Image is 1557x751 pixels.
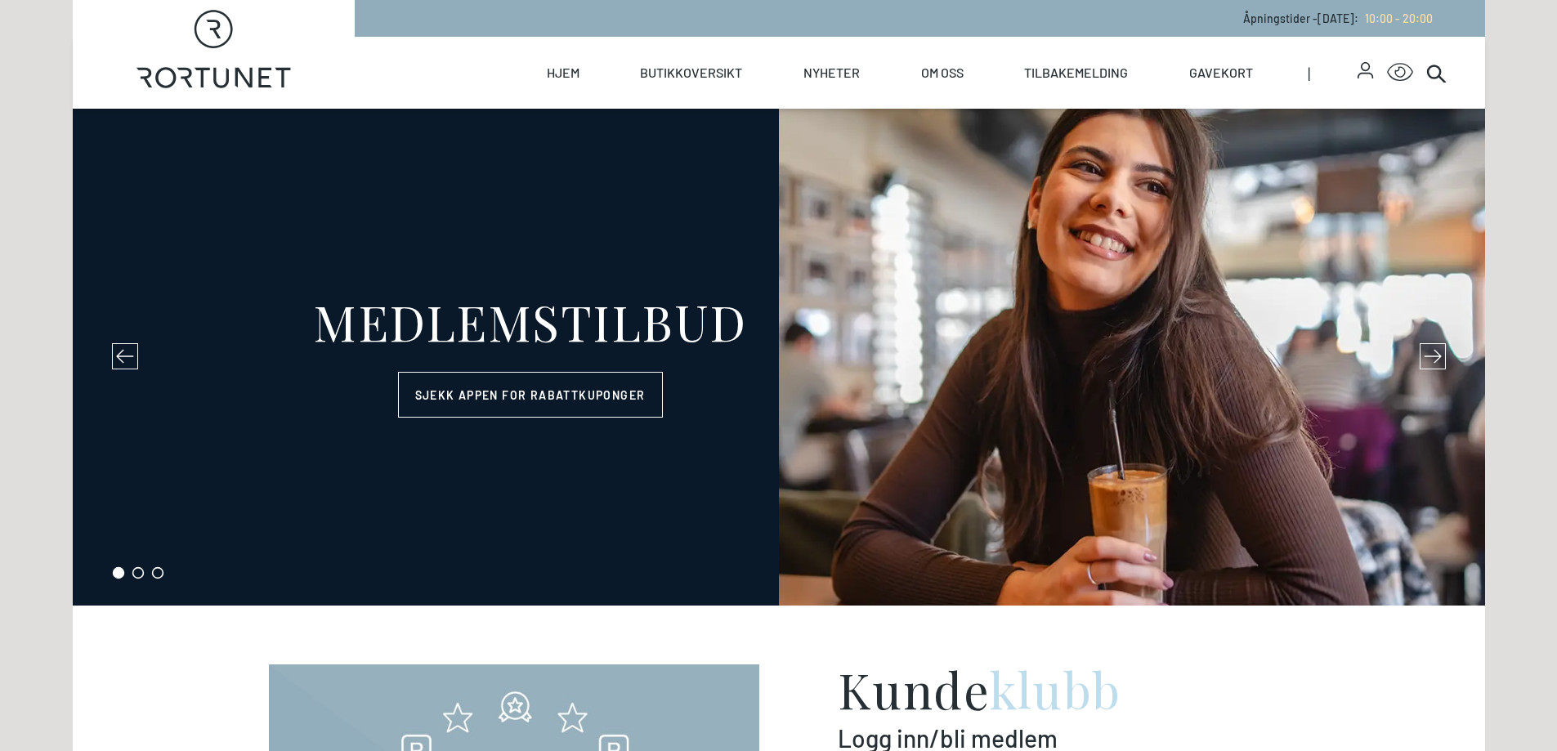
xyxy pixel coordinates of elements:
span: | [1308,37,1358,109]
button: Open Accessibility Menu [1387,60,1413,86]
div: MEDLEMSTILBUD [313,297,747,346]
a: Nyheter [803,37,860,109]
a: Hjem [547,37,579,109]
a: Butikkoversikt [640,37,742,109]
a: Gavekort [1189,37,1253,109]
a: Tilbakemelding [1024,37,1128,109]
span: 10:00 - 20:00 [1365,11,1433,25]
p: Åpningstider - [DATE] : [1243,10,1433,27]
a: 10:00 - 20:00 [1358,11,1433,25]
a: Om oss [921,37,964,109]
h2: Kunde [838,664,1289,713]
a: Sjekk appen for rabattkuponger [398,372,663,418]
section: carousel-slider [73,109,1485,606]
div: slide 1 of 3 [73,109,1485,606]
span: klubb [990,656,1121,722]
